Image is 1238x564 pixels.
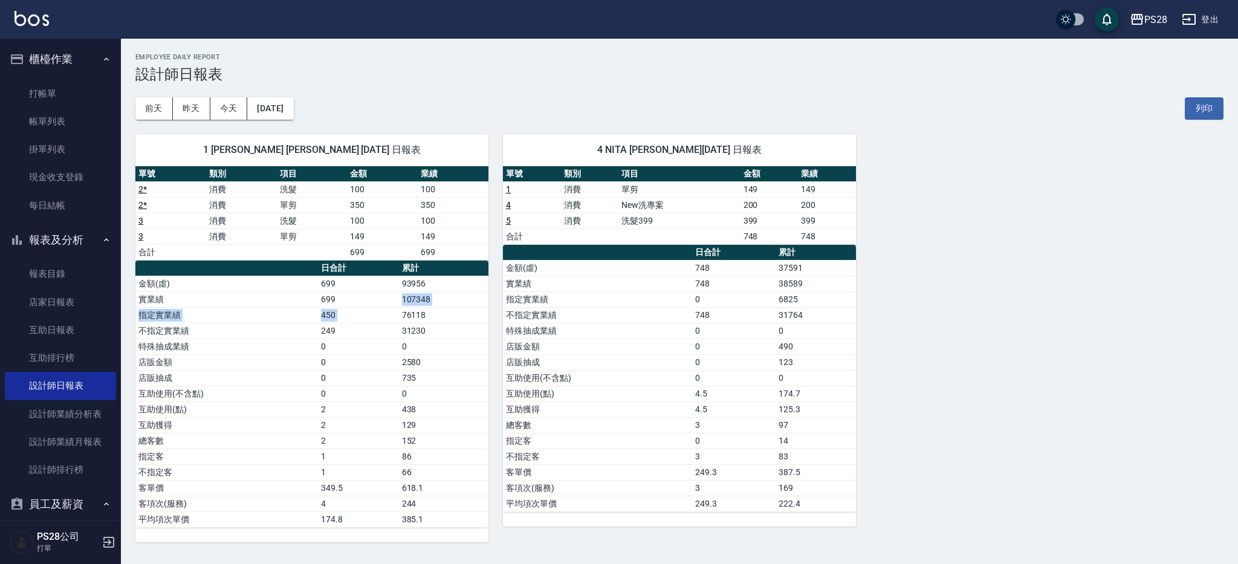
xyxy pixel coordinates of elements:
[1185,97,1223,120] button: 列印
[418,181,488,197] td: 100
[776,354,856,370] td: 123
[318,339,398,354] td: 0
[150,144,474,156] span: 1 [PERSON_NAME] [PERSON_NAME] [DATE] 日報表
[135,307,318,323] td: 指定實業績
[277,181,348,197] td: 洗髮
[135,370,318,386] td: 店販抽成
[618,181,740,197] td: 單剪
[776,401,856,417] td: 125.3
[277,229,348,244] td: 單剪
[15,11,49,26] img: Logo
[1177,8,1223,31] button: 登出
[206,213,277,229] td: 消費
[506,200,511,210] a: 4
[741,213,799,229] td: 399
[776,433,856,449] td: 14
[135,166,206,182] th: 單號
[135,276,318,291] td: 金額(虛)
[561,197,619,213] td: 消費
[347,181,418,197] td: 100
[318,307,398,323] td: 450
[5,44,116,75] button: 櫃檯作業
[503,417,692,433] td: 總客數
[135,339,318,354] td: 特殊抽成業績
[135,449,318,464] td: 指定客
[741,166,799,182] th: 金額
[1095,7,1119,31] button: save
[5,80,116,108] a: 打帳單
[399,417,488,433] td: 129
[418,197,488,213] td: 350
[399,511,488,527] td: 385.1
[692,291,776,307] td: 0
[5,135,116,163] a: 掛單列表
[692,449,776,464] td: 3
[318,511,398,527] td: 174.8
[206,181,277,197] td: 消費
[5,192,116,219] a: 每日結帳
[692,386,776,401] td: 4.5
[503,386,692,401] td: 互助使用(點)
[37,531,99,543] h5: PS28公司
[206,197,277,213] td: 消費
[5,400,116,428] a: 設計師業績分析表
[173,97,210,120] button: 昨天
[798,213,856,229] td: 399
[503,433,692,449] td: 指定客
[399,323,488,339] td: 31230
[692,307,776,323] td: 748
[135,323,318,339] td: 不指定實業績
[347,229,418,244] td: 149
[399,449,488,464] td: 86
[798,229,856,244] td: 748
[135,166,488,261] table: a dense table
[776,449,856,464] td: 83
[503,449,692,464] td: 不指定客
[503,166,856,245] table: a dense table
[776,260,856,276] td: 37591
[1144,12,1167,27] div: PS28
[503,496,692,511] td: 平均項次單價
[247,97,293,120] button: [DATE]
[5,372,116,400] a: 設計師日報表
[135,354,318,370] td: 店販金額
[10,530,34,554] img: Person
[692,339,776,354] td: 0
[776,480,856,496] td: 169
[776,417,856,433] td: 97
[399,370,488,386] td: 735
[503,370,692,386] td: 互助使用(不含點)
[798,181,856,197] td: 149
[503,323,692,339] td: 特殊抽成業績
[135,417,318,433] td: 互助獲得
[206,166,277,182] th: 類別
[347,213,418,229] td: 100
[503,260,692,276] td: 金額(虛)
[138,216,143,225] a: 3
[347,244,418,260] td: 699
[318,276,398,291] td: 699
[776,496,856,511] td: 222.4
[135,433,318,449] td: 總客數
[692,464,776,480] td: 249.3
[741,181,799,197] td: 149
[741,197,799,213] td: 200
[561,213,619,229] td: 消費
[692,260,776,276] td: 748
[138,232,143,241] a: 3
[399,276,488,291] td: 93956
[399,291,488,307] td: 107348
[318,291,398,307] td: 699
[347,166,418,182] th: 金額
[692,245,776,261] th: 日合計
[418,229,488,244] td: 149
[347,197,418,213] td: 350
[692,480,776,496] td: 3
[618,197,740,213] td: New洗專案
[135,291,318,307] td: 實業績
[135,53,1223,61] h2: Employee Daily Report
[210,97,248,120] button: 今天
[5,428,116,456] a: 設計師業績月報表
[561,181,619,197] td: 消費
[418,244,488,260] td: 699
